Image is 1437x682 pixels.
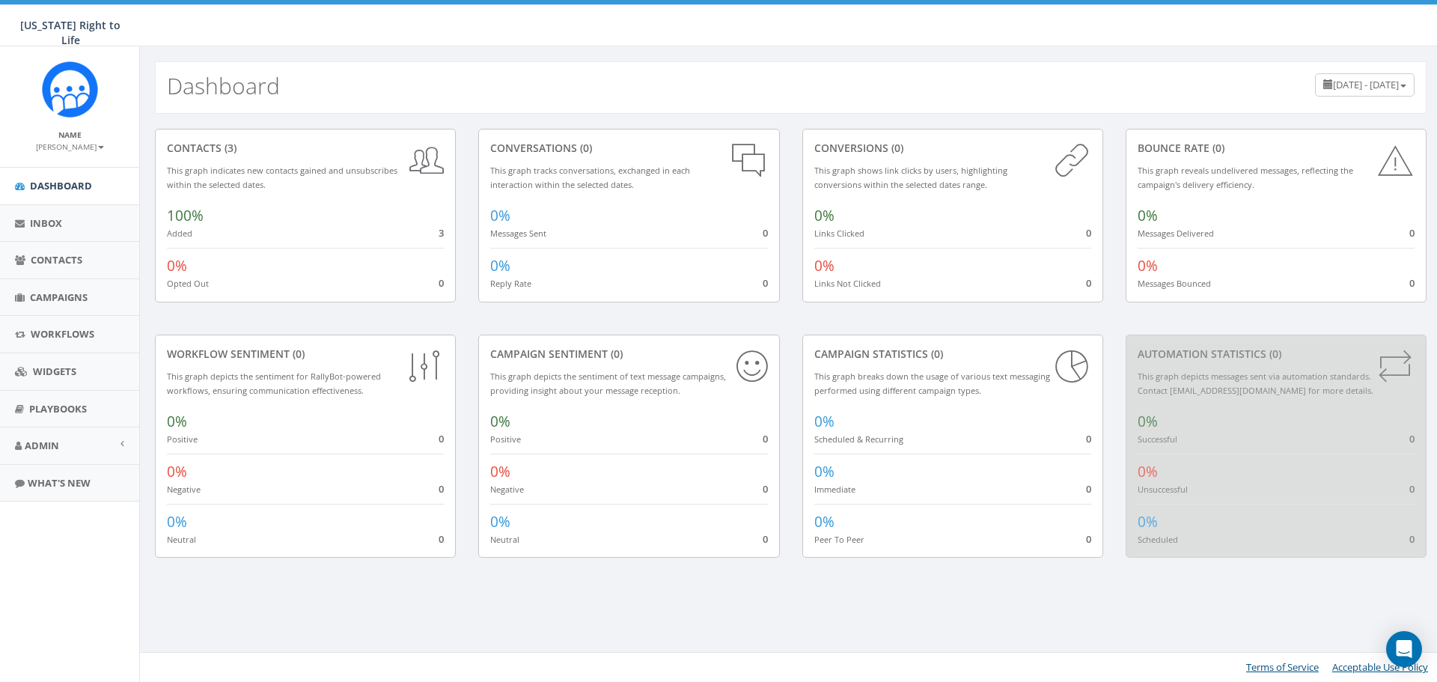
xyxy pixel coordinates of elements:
[608,347,623,361] span: (0)
[490,278,531,289] small: Reply Rate
[167,433,198,445] small: Positive
[439,482,444,496] span: 0
[1138,462,1158,481] span: 0%
[1086,532,1091,546] span: 0
[1386,631,1422,667] div: Open Intercom Messenger
[36,141,104,152] small: [PERSON_NAME]
[167,141,444,156] div: contacts
[1409,532,1415,546] span: 0
[888,141,903,155] span: (0)
[439,276,444,290] span: 0
[33,365,76,378] span: Widgets
[814,278,881,289] small: Links Not Clicked
[1138,228,1214,239] small: Messages Delivered
[928,347,943,361] span: (0)
[167,534,196,545] small: Neutral
[763,276,768,290] span: 0
[1086,432,1091,445] span: 0
[814,256,835,275] span: 0%
[1138,371,1373,396] small: This graph depicts messages sent via automation standards. Contact [EMAIL_ADDRESS][DOMAIN_NAME] f...
[1138,534,1178,545] small: Scheduled
[490,165,690,190] small: This graph tracks conversations, exchanged in each interaction within the selected dates.
[1409,276,1415,290] span: 0
[439,432,444,445] span: 0
[814,534,864,545] small: Peer To Peer
[490,371,726,396] small: This graph depicts the sentiment of text message campaigns, providing insight about your message ...
[1138,412,1158,431] span: 0%
[28,476,91,490] span: What's New
[490,228,546,239] small: Messages Sent
[814,433,903,445] small: Scheduled & Recurring
[490,141,767,156] div: conversations
[763,226,768,240] span: 0
[490,534,519,545] small: Neutral
[1138,141,1415,156] div: Bounce Rate
[1209,141,1224,155] span: (0)
[30,179,92,192] span: Dashboard
[1266,347,1281,361] span: (0)
[167,228,192,239] small: Added
[30,216,62,230] span: Inbox
[814,484,855,495] small: Immediate
[167,347,444,362] div: Workflow Sentiment
[1409,482,1415,496] span: 0
[1333,78,1399,91] span: [DATE] - [DATE]
[814,512,835,532] span: 0%
[1086,482,1091,496] span: 0
[167,512,187,532] span: 0%
[490,484,524,495] small: Negative
[222,141,237,155] span: (3)
[29,402,87,415] span: Playbooks
[814,371,1050,396] small: This graph breaks down the usage of various text messaging performed using different campaign types.
[167,462,187,481] span: 0%
[814,165,1007,190] small: This graph shows link clicks by users, highlighting conversions within the selected dates range.
[814,206,835,225] span: 0%
[763,482,768,496] span: 0
[30,290,88,304] span: Campaigns
[167,165,397,190] small: This graph indicates new contacts gained and unsubscribes within the selected dates.
[1086,226,1091,240] span: 0
[1332,660,1428,674] a: Acceptable Use Policy
[58,130,82,140] small: Name
[1138,512,1158,532] span: 0%
[1138,347,1415,362] div: Automation Statistics
[1409,226,1415,240] span: 0
[577,141,592,155] span: (0)
[1138,206,1158,225] span: 0%
[167,73,280,98] h2: Dashboard
[814,412,835,431] span: 0%
[490,206,510,225] span: 0%
[490,433,521,445] small: Positive
[167,256,187,275] span: 0%
[1138,256,1158,275] span: 0%
[1246,660,1319,674] a: Terms of Service
[490,512,510,532] span: 0%
[1409,432,1415,445] span: 0
[439,226,444,240] span: 3
[42,61,98,118] img: Rally_Corp_Icon.png
[439,532,444,546] span: 0
[167,371,381,396] small: This graph depicts the sentiment for RallyBot-powered workflows, ensuring communication effective...
[490,256,510,275] span: 0%
[1138,433,1177,445] small: Successful
[490,462,510,481] span: 0%
[31,327,94,341] span: Workflows
[814,228,864,239] small: Links Clicked
[167,412,187,431] span: 0%
[814,141,1091,156] div: conversions
[25,439,59,452] span: Admin
[1086,276,1091,290] span: 0
[290,347,305,361] span: (0)
[763,432,768,445] span: 0
[1138,165,1353,190] small: This graph reveals undelivered messages, reflecting the campaign's delivery efficiency.
[814,347,1091,362] div: Campaign Statistics
[1138,278,1211,289] small: Messages Bounced
[1138,484,1188,495] small: Unsuccessful
[763,532,768,546] span: 0
[167,278,209,289] small: Opted Out
[490,412,510,431] span: 0%
[36,139,104,153] a: [PERSON_NAME]
[31,253,82,267] span: Contacts
[167,206,204,225] span: 100%
[167,484,201,495] small: Negative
